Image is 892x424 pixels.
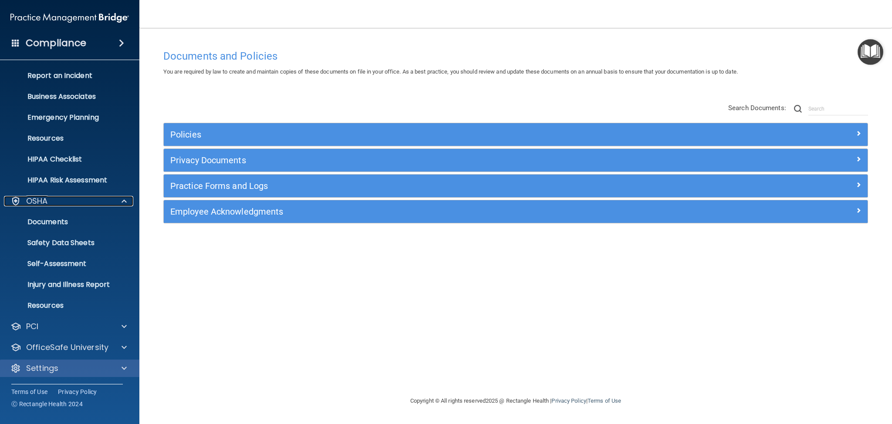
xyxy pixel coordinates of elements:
a: Privacy Policy [551,397,586,404]
a: Terms of Use [11,387,47,396]
div: Copyright © All rights reserved 2025 @ Rectangle Health | | [357,387,675,415]
p: Emergency Planning [6,113,125,122]
p: Self-Assessment [6,259,125,268]
a: Policies [170,128,861,141]
h4: Compliance [26,37,86,49]
p: Report an Incident [6,71,125,80]
a: Settings [10,363,127,374]
a: OSHA [10,196,127,206]
a: Practice Forms and Logs [170,179,861,193]
h5: Policies [170,130,685,139]
a: Employee Acknowledgments [170,205,861,219]
p: PCI [26,321,38,332]
p: Settings [26,363,58,374]
p: HIPAA Checklist [6,155,125,164]
img: PMB logo [10,9,129,27]
a: Privacy Policy [58,387,97,396]
span: You are required by law to create and maintain copies of these documents on file in your office. ... [163,68,738,75]
p: Injury and Illness Report [6,280,125,289]
button: Open Resource Center [858,39,883,65]
a: Terms of Use [588,397,621,404]
h5: Employee Acknowledgments [170,207,685,216]
input: Search [808,102,868,115]
p: OfficeSafe University [26,342,108,353]
p: Resources [6,134,125,143]
a: PCI [10,321,127,332]
a: OfficeSafe University [10,342,127,353]
p: OSHA [26,196,48,206]
p: Resources [6,301,125,310]
a: Privacy Documents [170,153,861,167]
h4: Documents and Policies [163,50,868,62]
p: Documents [6,218,125,226]
img: ic-search.3b580494.png [794,105,802,113]
p: Safety Data Sheets [6,239,125,247]
h5: Practice Forms and Logs [170,181,685,191]
span: Search Documents: [728,104,786,112]
h5: Privacy Documents [170,155,685,165]
p: Business Associates [6,92,125,101]
span: Ⓒ Rectangle Health 2024 [11,400,83,408]
p: HIPAA Risk Assessment [6,176,125,185]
